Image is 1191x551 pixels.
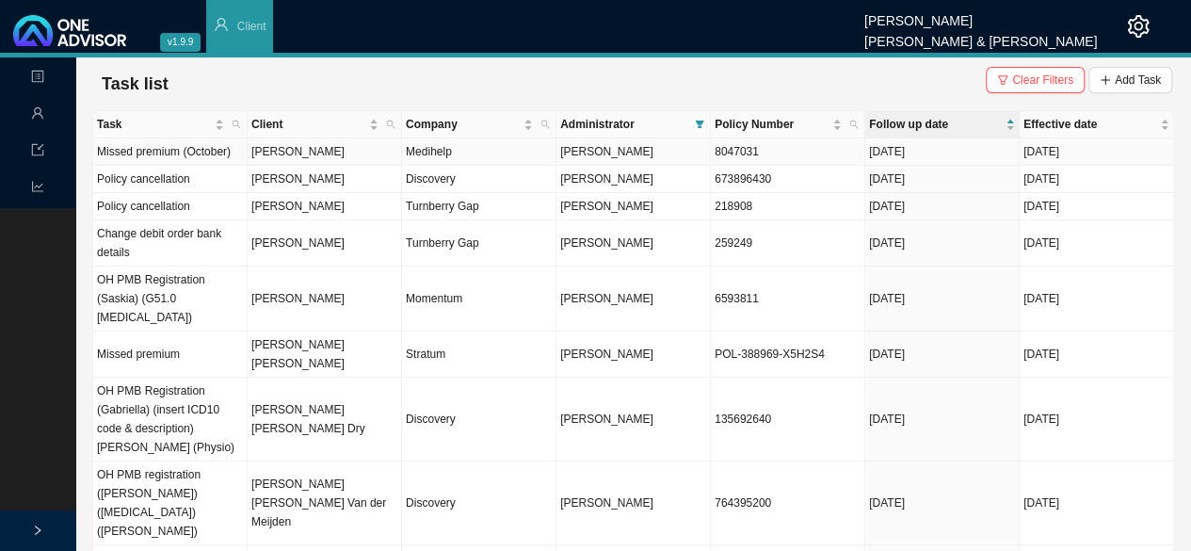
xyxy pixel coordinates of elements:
span: plus [1100,74,1111,86]
span: [PERSON_NAME] [560,496,653,510]
td: [PERSON_NAME] [248,193,402,220]
td: [DATE] [1020,378,1174,462]
td: [DATE] [865,220,1020,267]
td: OH PMB Registration (Saskia) (G51.0 [MEDICAL_DATA]) [93,267,248,332]
span: filter [691,111,708,138]
td: Momentum [402,267,556,332]
span: [PERSON_NAME] [560,145,653,158]
span: search [845,111,862,138]
td: Stratum [402,332,556,378]
span: [PERSON_NAME] [560,292,653,305]
span: search [849,120,859,129]
td: [DATE] [865,267,1020,332]
td: Missed premium (October) [93,138,248,166]
span: Administrator [560,115,687,134]
span: [PERSON_NAME] [560,172,653,186]
td: Discovery [402,166,556,193]
td: [PERSON_NAME] [PERSON_NAME] [248,332,402,378]
td: [DATE] [865,193,1020,220]
td: 673896430 [711,166,865,193]
span: line-chart [31,172,44,205]
span: right [32,525,43,536]
td: [DATE] [1020,332,1174,378]
span: user [31,99,44,132]
td: [DATE] [1020,267,1174,332]
span: profile [31,62,44,95]
td: Turnberry Gap [402,220,556,267]
td: 135692640 [711,378,865,462]
td: [PERSON_NAME] [248,166,402,193]
td: [DATE] [865,166,1020,193]
td: 6593811 [711,267,865,332]
td: OH PMB Registration (Gabriella) (insert ICD10 code & description) [PERSON_NAME] (Physio) [93,378,248,462]
td: [PERSON_NAME] [PERSON_NAME] Van der Meijden [248,462,402,545]
div: [PERSON_NAME] [864,5,1097,25]
td: OH PMB registration ([PERSON_NAME]) ([MEDICAL_DATA]) ([PERSON_NAME]) [93,462,248,545]
span: [PERSON_NAME] [560,236,653,250]
td: [DATE] [1020,220,1174,267]
td: 259249 [711,220,865,267]
span: Task list [102,74,169,93]
span: Policy Number [715,115,829,134]
img: 2df55531c6924b55f21c4cf5d4484680-logo-light.svg [13,15,126,46]
span: filter [695,120,704,129]
span: search [386,120,395,129]
td: [DATE] [865,462,1020,545]
button: Add Task [1088,67,1172,93]
span: [PERSON_NAME] [560,348,653,361]
span: [PERSON_NAME] [560,413,653,426]
th: Task [93,111,248,138]
td: [DATE] [865,138,1020,166]
button: Clear Filters [986,67,1085,93]
td: Missed premium [93,332,248,378]
span: user [214,17,229,32]
td: [PERSON_NAME] [248,138,402,166]
span: setting [1127,15,1150,38]
td: 8047031 [711,138,865,166]
td: [PERSON_NAME] [PERSON_NAME] Dry [248,378,402,462]
span: filter [997,74,1008,86]
span: Clear Filters [1012,71,1073,89]
td: Policy cancellation [93,166,248,193]
th: Client [248,111,402,138]
span: Add Task [1115,71,1161,89]
th: Policy Number [711,111,865,138]
span: search [537,111,554,138]
td: [DATE] [865,332,1020,378]
td: POL-388969-X5H2S4 [711,332,865,378]
span: Company [406,115,520,134]
span: import [31,136,44,169]
span: Task [97,115,211,134]
div: [PERSON_NAME] & [PERSON_NAME] [864,25,1097,46]
td: [DATE] [1020,462,1174,545]
td: [DATE] [865,378,1020,462]
td: Turnberry Gap [402,193,556,220]
span: search [232,120,241,129]
span: Client [237,20,266,33]
th: Company [402,111,556,138]
td: [PERSON_NAME] [248,267,402,332]
td: [DATE] [1020,193,1174,220]
td: Change debit order bank details [93,220,248,267]
td: 764395200 [711,462,865,545]
td: Policy cancellation [93,193,248,220]
td: 218908 [711,193,865,220]
span: Follow up date [869,115,1002,134]
span: v1.9.9 [160,33,201,52]
td: [DATE] [1020,166,1174,193]
td: [PERSON_NAME] [248,220,402,267]
span: search [540,120,550,129]
span: Effective date [1023,115,1156,134]
td: Discovery [402,462,556,545]
span: search [228,111,245,138]
td: Medihelp [402,138,556,166]
td: [DATE] [1020,138,1174,166]
td: Discovery [402,378,556,462]
span: [PERSON_NAME] [560,200,653,213]
span: search [382,111,399,138]
span: Client [251,115,365,134]
th: Effective date [1020,111,1174,138]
